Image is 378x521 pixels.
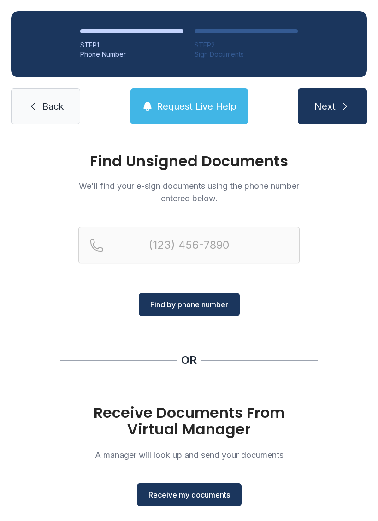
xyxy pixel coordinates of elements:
[78,404,300,438] h1: Receive Documents From Virtual Manager
[42,100,64,113] span: Back
[157,100,236,113] span: Request Live Help
[80,50,183,59] div: Phone Number
[195,50,298,59] div: Sign Documents
[78,449,300,461] p: A manager will look up and send your documents
[314,100,336,113] span: Next
[78,180,300,205] p: We'll find your e-sign documents using the phone number entered below.
[80,41,183,50] div: STEP 1
[181,353,197,368] div: OR
[78,154,300,169] h1: Find Unsigned Documents
[78,227,300,263] input: Reservation phone number
[148,489,230,500] span: Receive my documents
[195,41,298,50] div: STEP 2
[150,299,228,310] span: Find by phone number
